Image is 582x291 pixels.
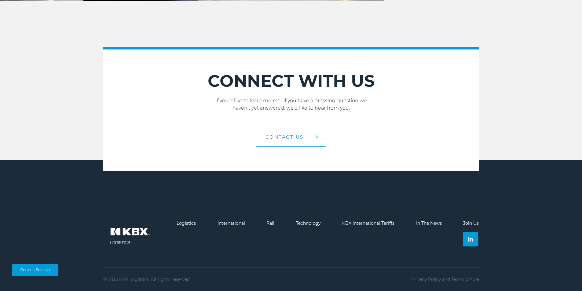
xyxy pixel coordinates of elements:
[412,277,441,282] a: Privacy Policy
[12,264,58,276] button: Cookies Settings
[177,220,196,226] a: Logistics
[103,221,155,251] img: kbx logo
[266,220,274,226] a: Rail
[265,135,304,139] span: Contact Us
[256,127,326,147] a: Contact Us arrow arrow
[316,135,319,139] img: arrow
[296,220,321,226] a: Technology
[463,220,479,226] a: Join Us
[468,237,473,242] img: Linkedin
[442,277,450,282] span: and
[451,277,479,282] a: Terms of Use
[103,277,191,282] p: © 2025 KBX Logistics. All rights reserved.
[342,220,394,226] a: KBX International Tariffs
[103,97,479,112] p: If you’d like to learn more or if you have a pressing question we haven’t yet answered, we’d like...
[218,220,245,226] a: International
[103,71,479,91] h2: CONNECT WITH US
[416,220,442,226] a: In The News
